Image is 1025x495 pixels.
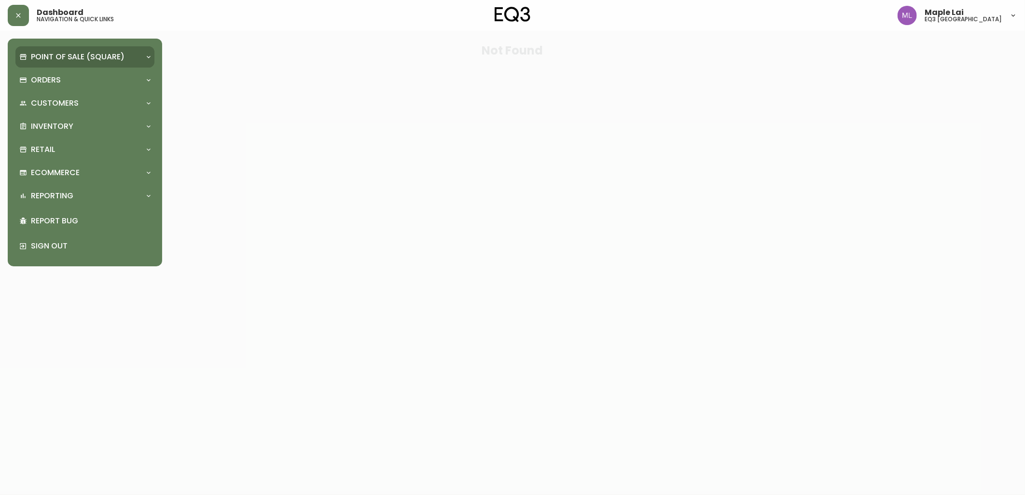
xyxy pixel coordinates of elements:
[31,167,80,178] p: Ecommerce
[925,9,964,16] span: Maple Lai
[15,185,154,206] div: Reporting
[31,98,79,109] p: Customers
[31,75,61,85] p: Orders
[31,52,125,62] p: Point of Sale (Square)
[15,93,154,114] div: Customers
[31,241,151,251] p: Sign Out
[898,6,917,25] img: 61e28cffcf8cc9f4e300d877dd684943
[925,16,1002,22] h5: eq3 [GEOGRAPHIC_DATA]
[37,16,114,22] h5: navigation & quick links
[31,144,55,155] p: Retail
[15,116,154,137] div: Inventory
[31,216,151,226] p: Report Bug
[495,7,530,22] img: logo
[15,69,154,91] div: Orders
[15,139,154,160] div: Retail
[15,208,154,234] div: Report Bug
[31,191,73,201] p: Reporting
[31,121,73,132] p: Inventory
[15,234,154,259] div: Sign Out
[15,162,154,183] div: Ecommerce
[37,9,83,16] span: Dashboard
[15,46,154,68] div: Point of Sale (Square)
